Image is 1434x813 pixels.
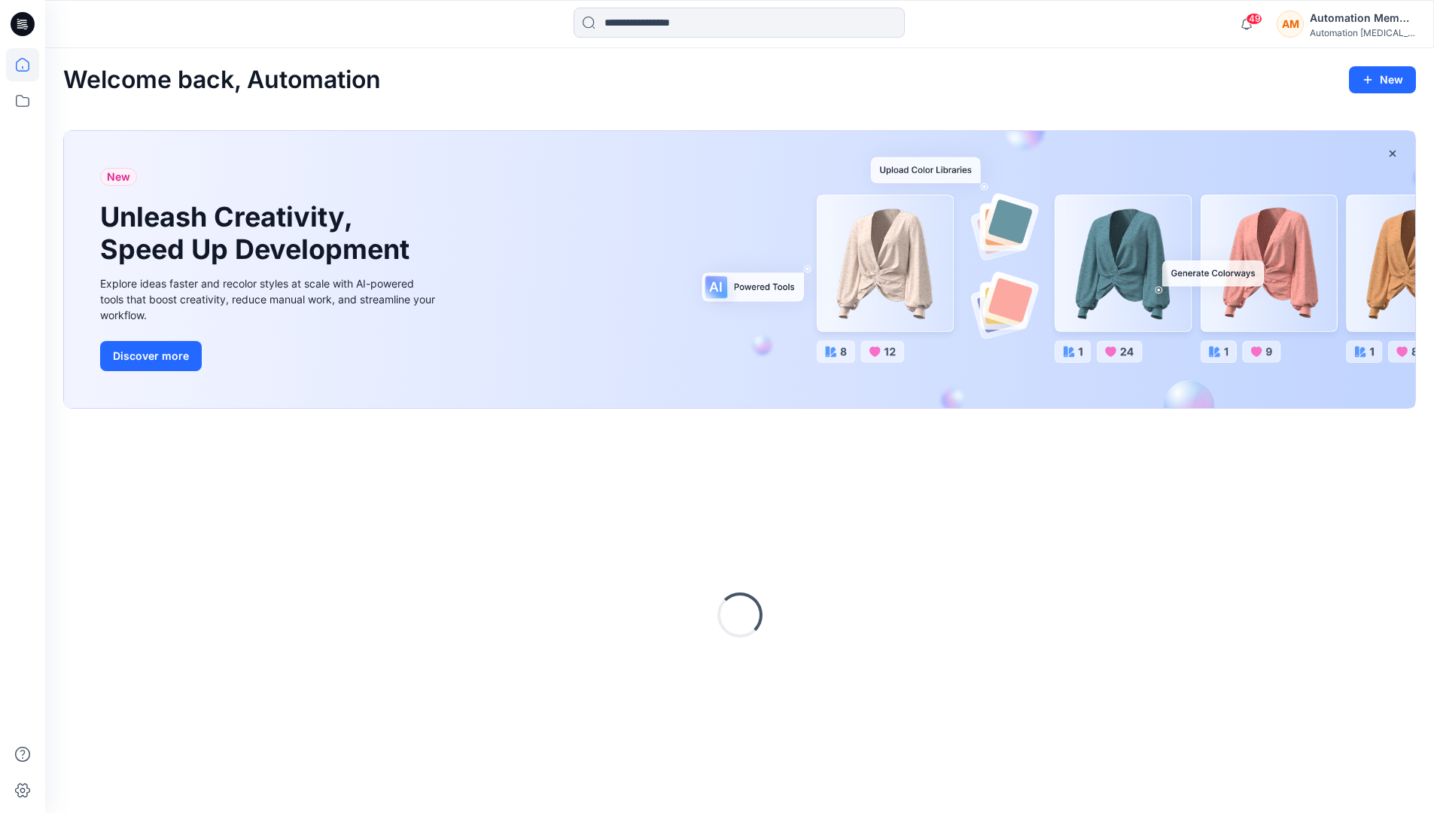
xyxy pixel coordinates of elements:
button: Discover more [100,341,202,371]
div: AM [1277,11,1304,38]
span: 49 [1246,13,1262,25]
button: New [1349,66,1416,93]
div: Explore ideas faster and recolor styles at scale with AI-powered tools that boost creativity, red... [100,276,439,323]
a: Discover more [100,341,439,371]
h2: Welcome back, Automation [63,66,381,94]
span: New [107,168,130,186]
h1: Unleash Creativity, Speed Up Development [100,201,416,266]
div: Automation Member [1310,9,1415,27]
div: Automation [MEDICAL_DATA]... [1310,27,1415,38]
